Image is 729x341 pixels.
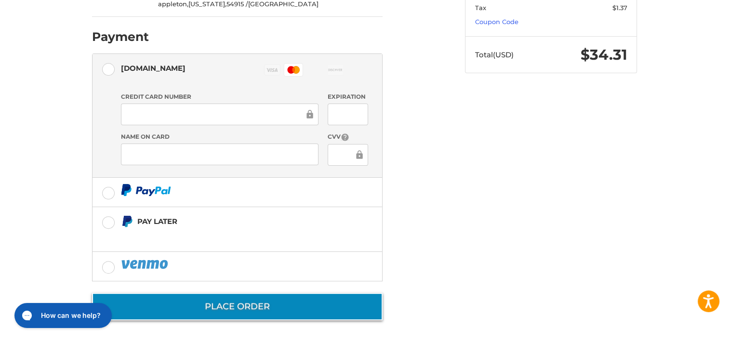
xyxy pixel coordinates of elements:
[121,215,133,227] img: Pay Later icon
[121,184,171,196] img: PayPal icon
[475,4,486,12] span: Tax
[612,4,627,12] span: $1.37
[581,46,627,64] span: $34.31
[121,60,186,76] div: [DOMAIN_NAME]
[475,18,518,26] a: Coupon Code
[328,92,368,101] label: Expiration
[121,232,322,240] iframe: PayPal Message 1
[10,300,114,331] iframe: Gorgias live chat messenger
[92,29,149,44] h2: Payment
[121,258,170,270] img: PayPal icon
[92,293,383,320] button: Place Order
[137,213,322,229] div: Pay Later
[121,132,318,141] label: Name on Card
[328,132,368,142] label: CVV
[121,92,318,101] label: Credit Card Number
[475,50,514,59] span: Total (USD)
